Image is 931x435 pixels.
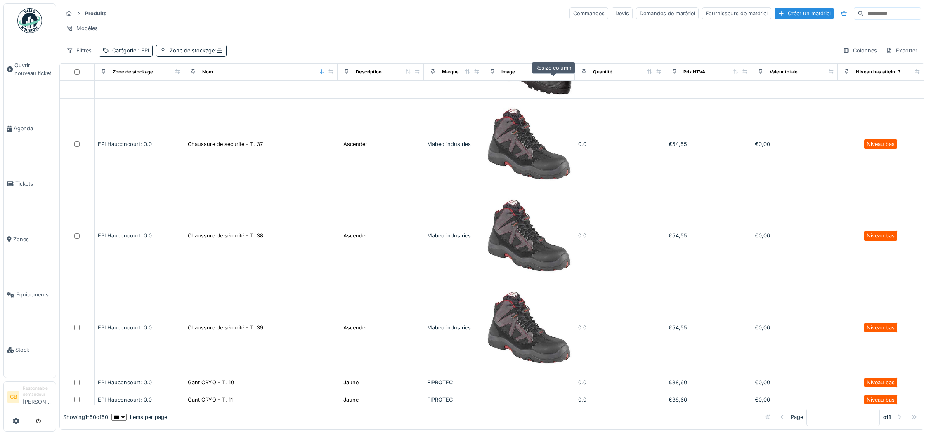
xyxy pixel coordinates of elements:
div: Mabeo industries [427,232,480,240]
strong: Produits [82,9,110,17]
a: Équipements [4,267,56,322]
img: Badge_color-CXgf-gQk.svg [17,8,42,33]
div: items per page [111,413,167,421]
div: Ascender [343,232,367,240]
div: Exporter [882,45,921,56]
div: Zone de stockage [170,47,223,54]
div: Resize column [532,62,575,74]
div: €0,00 [755,324,834,332]
div: Niveau bas [867,140,895,148]
div: Catégorie [112,47,149,54]
div: Niveau bas [867,232,895,240]
div: €54,55 [669,324,748,332]
div: Chaussure de sécurité - T. 38 [188,232,263,240]
span: Agenda [14,125,52,132]
img: Chaussure de sécurité - T. 38 [487,193,572,278]
div: Niveau bas [867,324,895,332]
span: EPI Hauconcourt: 0.0 [98,141,152,147]
div: €0,00 [755,140,834,148]
div: Filtres [63,45,95,56]
a: Agenda [4,101,56,156]
div: €54,55 [669,140,748,148]
div: Showing 1 - 50 of 50 [63,413,108,421]
img: Chaussure de sécurité - T. 37 [487,102,572,187]
a: Ouvrir nouveau ticket [4,38,56,101]
a: Tickets [4,156,56,212]
div: Mabeo industries [427,140,480,148]
span: : [215,47,223,54]
li: [PERSON_NAME] [23,385,52,409]
li: CB [7,391,19,403]
div: €0,00 [755,379,834,386]
div: Fournisseurs de matériel [702,7,771,19]
a: CB Responsable demandeur[PERSON_NAME] [7,385,52,411]
div: Responsable demandeur [23,385,52,398]
span: EPI Hauconcourt: 0.0 [98,397,152,403]
div: 0.0 [578,396,662,404]
div: Niveau bas [867,379,895,386]
div: Chaussure de sécurité - T. 37 [188,140,263,148]
div: 0.0 [578,140,662,148]
div: 0.0 [578,324,662,332]
span: Stock [15,346,52,354]
div: Chaussure de sécurité - T. 39 [188,324,263,332]
div: 0.0 [578,232,662,240]
div: Commandes [569,7,608,19]
div: Gant CRYO - T. 10 [188,379,234,386]
div: FIPROTEC [427,379,480,386]
div: €38,60 [669,379,748,386]
div: Valeur totale [770,68,798,75]
span: Équipements [16,291,52,299]
div: Zone de stockage [113,68,153,75]
span: EPI Hauconcourt: 0.0 [98,379,152,386]
div: Demandes de matériel [636,7,699,19]
img: Chaussure de sécurité - T. 39 [487,285,572,370]
div: Description [356,68,382,75]
div: Ascender [343,324,367,332]
div: Marque [442,68,459,75]
div: FIPROTEC [427,396,480,404]
div: Page [791,413,803,421]
div: Prix HTVA [683,68,705,75]
div: €0,00 [755,232,834,240]
div: Image [501,68,515,75]
div: Quantité [593,68,612,75]
span: Tickets [15,180,52,188]
span: EPI Hauconcourt: 0.0 [98,324,152,331]
div: Mabeo industries [427,324,480,332]
div: Niveau bas atteint ? [856,68,900,75]
div: €38,60 [669,396,748,404]
span: Ouvrir nouveau ticket [14,61,52,77]
div: 0.0 [578,379,662,386]
div: Ascender [343,140,367,148]
strong: of 1 [883,413,891,421]
div: Gant CRYO - T. 11 [188,396,233,404]
div: Jaune [343,396,359,404]
div: Colonnes [839,45,881,56]
span: Zones [13,235,52,243]
a: Zones [4,212,56,267]
div: Devis [612,7,633,19]
div: Jaune [343,379,359,386]
div: Modèles [63,22,102,34]
span: EPI Hauconcourt: 0.0 [98,233,152,239]
div: Niveau bas [867,396,895,404]
div: €54,55 [669,232,748,240]
div: Créer un matériel [775,8,834,19]
a: Stock [4,322,56,378]
div: Nom [202,68,213,75]
div: €0,00 [755,396,834,404]
span: : EPI [136,47,149,54]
